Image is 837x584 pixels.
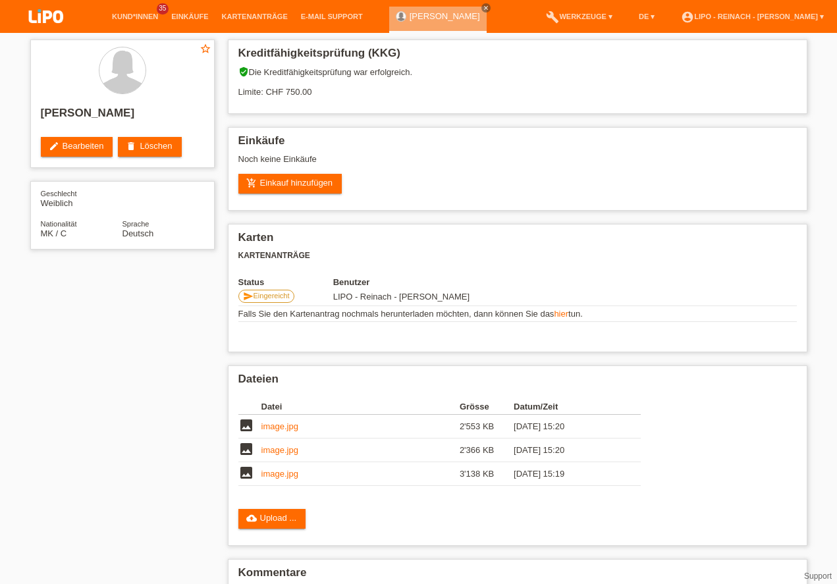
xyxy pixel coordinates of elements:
a: E-Mail Support [294,13,369,20]
i: image [238,417,254,433]
th: Datum/Zeit [514,399,622,415]
span: Eingereicht [254,292,290,300]
span: Nationalität [41,220,77,228]
a: buildWerkzeuge ▾ [539,13,619,20]
a: Kartenanträge [215,13,294,20]
th: Benutzer [333,277,556,287]
a: add_shopping_cartEinkauf hinzufügen [238,174,342,194]
h2: Karten [238,231,797,251]
a: close [481,3,491,13]
span: Mazedonien / C / 02.03.2002 [41,228,67,238]
i: cloud_upload [246,513,257,523]
i: edit [49,141,59,151]
div: Die Kreditfähigkeitsprüfung war erfolgreich. Limite: CHF 750.00 [238,66,797,107]
div: Noch keine Einkäufe [238,154,797,174]
td: [DATE] 15:19 [514,462,622,486]
i: star_border [200,43,211,55]
i: close [483,5,489,11]
i: add_shopping_cart [246,178,257,188]
a: image.jpg [261,445,298,455]
i: account_circle [681,11,694,24]
td: 3'138 KB [460,462,514,486]
td: 2'366 KB [460,438,514,462]
h2: Einkäufe [238,134,797,154]
a: DE ▾ [632,13,661,20]
td: [DATE] 15:20 [514,415,622,438]
span: 35 [157,3,169,14]
h2: Kreditfähigkeitsprüfung (KKG) [238,47,797,66]
span: Deutsch [122,228,154,238]
th: Status [238,277,333,287]
a: hier [554,309,568,319]
h3: Kartenanträge [238,251,797,261]
i: build [546,11,559,24]
span: 11.10.2025 [333,292,470,302]
a: LIPO pay [13,27,79,37]
a: [PERSON_NAME] [410,11,480,21]
a: image.jpg [261,421,298,431]
a: editBearbeiten [41,137,113,157]
span: Sprache [122,220,149,228]
td: Falls Sie den Kartenantrag nochmals herunterladen möchten, dann können Sie das tun. [238,306,797,322]
a: star_border [200,43,211,57]
i: delete [126,141,136,151]
a: image.jpg [261,469,298,479]
h2: [PERSON_NAME] [41,107,204,126]
td: [DATE] 15:20 [514,438,622,462]
a: Kund*innen [105,13,165,20]
a: Einkäufe [165,13,215,20]
a: Support [804,571,832,581]
th: Datei [261,399,460,415]
td: 2'553 KB [460,415,514,438]
i: image [238,465,254,481]
th: Grösse [460,399,514,415]
a: deleteLöschen [118,137,181,157]
a: account_circleLIPO - Reinach - [PERSON_NAME] ▾ [674,13,830,20]
div: Weiblich [41,188,122,208]
h2: Dateien [238,373,797,392]
i: image [238,441,254,457]
a: cloud_uploadUpload ... [238,509,306,529]
span: Geschlecht [41,190,77,198]
i: send [243,291,254,302]
i: verified_user [238,66,249,77]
